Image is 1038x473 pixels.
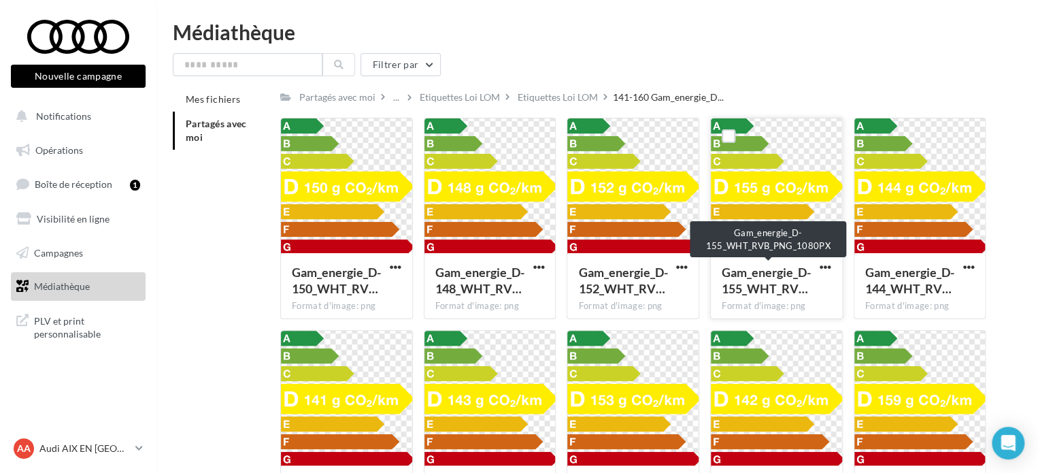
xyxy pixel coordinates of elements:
[34,246,83,258] span: Campagnes
[11,436,146,461] a: AA Audi AIX EN [GEOGRAPHIC_DATA]
[34,312,140,341] span: PLV et print personnalisable
[37,213,110,225] span: Visibilité en ligne
[35,144,83,156] span: Opérations
[722,300,831,312] div: Format d'image: png
[518,91,598,104] div: Etiquettes Loi LOM
[8,169,148,199] a: Boîte de réception1
[690,221,846,257] div: Gam_energie_D-155_WHT_RVB_PNG_1080PX
[420,91,500,104] div: Etiquettes Loi LOM
[34,280,90,292] span: Médiathèque
[299,91,375,104] div: Partagés avec moi
[8,136,148,165] a: Opérations
[435,300,545,312] div: Format d'image: png
[8,205,148,233] a: Visibilité en ligne
[8,102,143,131] button: Notifications
[578,300,688,312] div: Format d'image: png
[8,239,148,267] a: Campagnes
[8,272,148,301] a: Médiathèque
[36,110,91,122] span: Notifications
[292,300,401,312] div: Format d'image: png
[186,93,240,105] span: Mes fichiers
[17,442,31,455] span: AA
[8,306,148,346] a: PLV et print personnalisable
[35,178,112,190] span: Boîte de réception
[578,265,667,296] span: Gam_energie_D-152_WHT_RVB_PNG_1080PX
[613,91,724,104] span: 141-160 Gam_energie_D...
[435,265,524,296] span: Gam_energie_D-148_WHT_RVB_PNG_1080PX
[992,427,1024,459] div: Open Intercom Messenger
[722,265,811,296] span: Gam_energie_D-155_WHT_RVB_PNG_1080PX
[292,265,381,296] span: Gam_energie_D-150_WHT_RVB_PNG_1080PX
[390,88,402,107] div: ...
[39,442,130,455] p: Audi AIX EN [GEOGRAPHIC_DATA]
[11,65,146,88] button: Nouvelle campagne
[865,265,954,296] span: Gam_energie_D-144_WHT_RVB_PNG_1080PX
[173,22,1022,42] div: Médiathèque
[130,180,140,191] div: 1
[361,53,441,76] button: Filtrer par
[865,300,975,312] div: Format d'image: png
[186,118,247,143] span: Partagés avec moi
